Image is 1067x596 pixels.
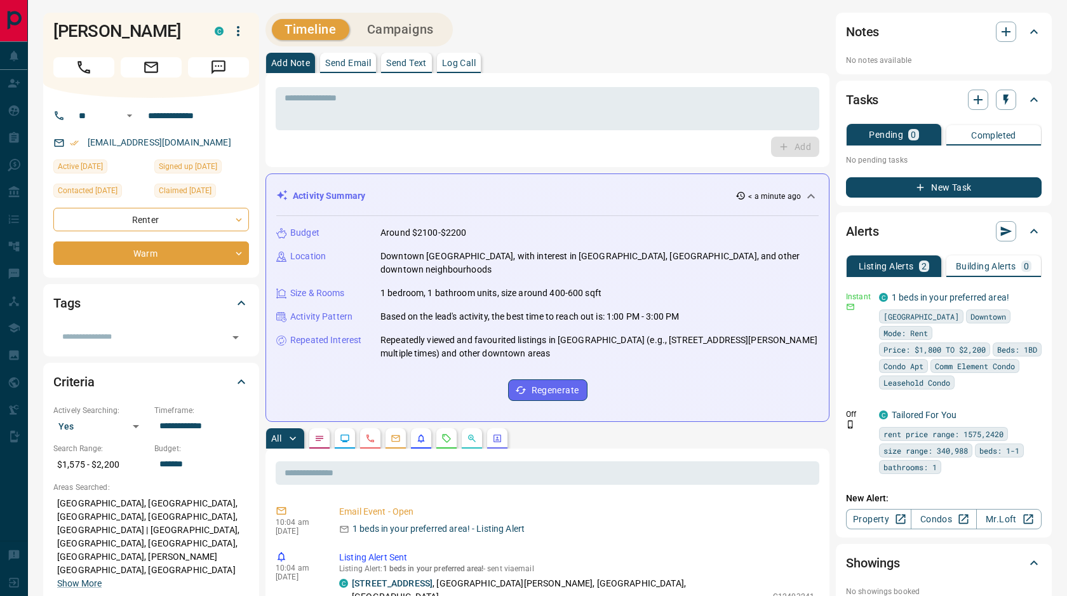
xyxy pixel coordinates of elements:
[53,288,249,318] div: Tags
[441,433,452,444] svg: Requests
[956,262,1016,271] p: Building Alerts
[383,564,483,573] span: 1 beds in your preferred area!
[971,131,1016,140] p: Completed
[53,416,148,437] div: Yes
[122,108,137,123] button: Open
[416,433,426,444] svg: Listing Alerts
[154,443,249,454] p: Budget:
[121,57,182,78] span: Email
[883,444,968,457] span: size range: 340,988
[976,509,1042,529] a: Mr.Loft
[879,293,888,302] div: condos.ca
[911,509,976,529] a: Condos
[227,328,245,346] button: Open
[53,241,249,265] div: Warm
[53,21,196,41] h1: [PERSON_NAME]
[391,433,401,444] svg: Emails
[53,372,95,392] h2: Criteria
[892,410,956,420] a: Tailored For You
[508,379,587,401] button: Regenerate
[339,579,348,588] div: condos.ca
[339,505,814,518] p: Email Event - Open
[911,130,916,139] p: 0
[314,433,325,444] svg: Notes
[53,57,114,78] span: Call
[276,518,320,527] p: 10:04 am
[271,58,310,67] p: Add Note
[892,292,1009,302] a: 1 beds in your preferred area!
[380,287,601,300] p: 1 bedroom, 1 bathroom units, size around 400-600 sqft
[970,310,1006,323] span: Downtown
[154,405,249,416] p: Timeframe:
[339,551,814,564] p: Listing Alert Sent
[70,139,79,147] svg: Email Verified
[846,548,1042,578] div: Showings
[215,27,224,36] div: condos.ca
[365,433,375,444] svg: Calls
[1024,262,1029,271] p: 0
[846,151,1042,170] p: No pending tasks
[159,160,217,173] span: Signed up [DATE]
[997,343,1037,356] span: Beds: 1BD
[846,492,1042,505] p: New Alert:
[467,433,477,444] svg: Opportunities
[57,577,102,590] button: Show More
[442,58,476,67] p: Log Call
[879,410,888,419] div: condos.ca
[846,22,879,42] h2: Notes
[922,262,927,271] p: 2
[154,184,249,201] div: Fri Sep 05 2025
[846,216,1042,247] div: Alerts
[352,578,433,588] a: [STREET_ADDRESS]
[88,137,231,147] a: [EMAIL_ADDRESS][DOMAIN_NAME]
[53,482,249,493] p: Areas Searched:
[188,57,249,78] span: Message
[53,443,148,454] p: Search Range:
[380,310,679,323] p: Based on the lead's activity, the best time to reach out is: 1:00 PM - 3:00 PM
[354,19,446,40] button: Campaigns
[271,434,281,443] p: All
[846,553,900,573] h2: Showings
[846,55,1042,66] p: No notes available
[846,420,855,429] svg: Push Notification Only
[935,360,1015,372] span: Comm Element Condo
[846,90,878,110] h2: Tasks
[869,130,903,139] p: Pending
[53,159,148,177] div: Sat Sep 13 2025
[380,250,819,276] p: Downtown [GEOGRAPHIC_DATA], with interest in [GEOGRAPHIC_DATA], [GEOGRAPHIC_DATA], and other down...
[276,572,320,581] p: [DATE]
[846,409,871,420] p: Off
[883,343,986,356] span: Price: $1,800 TO $2,200
[380,334,819,360] p: Repeatedly viewed and favourited listings in [GEOGRAPHIC_DATA] (e.g., [STREET_ADDRESS][PERSON_NAM...
[154,159,249,177] div: Fri Sep 05 2025
[53,493,249,594] p: [GEOGRAPHIC_DATA], [GEOGRAPHIC_DATA], [GEOGRAPHIC_DATA], [GEOGRAPHIC_DATA], [GEOGRAPHIC_DATA] | [...
[846,291,871,302] p: Instant
[325,58,371,67] p: Send Email
[883,461,937,473] span: bathrooms: 1
[276,527,320,536] p: [DATE]
[58,160,103,173] span: Active [DATE]
[380,226,466,240] p: Around $2100-$2200
[53,208,249,231] div: Renter
[846,17,1042,47] div: Notes
[276,184,819,208] div: Activity Summary< a minute ago
[748,191,801,202] p: < a minute ago
[386,58,427,67] p: Send Text
[340,433,350,444] svg: Lead Browsing Activity
[290,226,319,240] p: Budget
[339,564,814,573] p: Listing Alert : - sent via email
[883,327,928,339] span: Mode: Rent
[979,444,1019,457] span: beds: 1-1
[290,250,326,263] p: Location
[846,302,855,311] svg: Email
[53,405,148,416] p: Actively Searching:
[883,376,950,389] span: Leasehold Condo
[53,184,148,201] div: Thu Sep 11 2025
[859,262,914,271] p: Listing Alerts
[883,360,923,372] span: Condo Apt
[352,522,525,536] p: 1 beds in your preferred area! - Listing Alert
[53,454,148,475] p: $1,575 - $2,200
[846,85,1042,115] div: Tasks
[159,184,211,197] span: Claimed [DATE]
[492,433,502,444] svg: Agent Actions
